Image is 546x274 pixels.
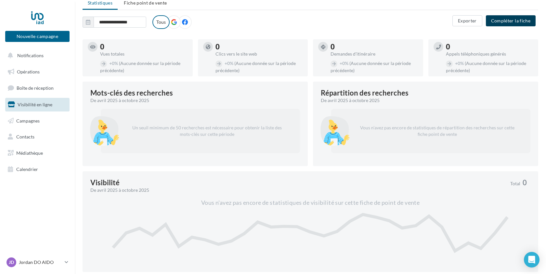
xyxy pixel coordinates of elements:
button: Nouvelle campagne [5,31,70,42]
span: + [455,60,458,66]
span: 0% [225,60,233,66]
p: Un seuil minimum de 50 recherches est nécessaire pour obtenir la liste des mots-clés sur cette pé... [124,119,290,143]
span: Total [510,181,520,186]
span: (Aucune donnée sur la période précédente) [446,60,526,73]
span: Médiathèque [16,150,43,156]
div: Répartition des recherches [321,89,409,97]
a: Campagnes [4,114,71,128]
a: Calendrier [4,163,71,176]
a: Compléter la fiche [483,18,538,23]
div: Vues totales [100,52,188,56]
a: Opérations [4,65,71,79]
span: Contacts [16,134,34,139]
div: 0 [446,43,533,50]
div: Demandes d'itinéraire [331,52,418,56]
div: De avril 2025 à octobre 2025 [321,97,525,104]
button: Exporter [452,15,482,26]
div: 0 [331,43,418,50]
span: (Aucune donnée sur la période précédente) [100,60,180,73]
span: Notifications [17,53,44,58]
div: 0 [215,43,303,50]
a: Boîte de réception [4,81,71,95]
div: De avril 2025 à octobre 2025 [90,97,295,104]
span: (Aucune donnée sur la période précédente) [331,60,411,73]
div: Appels téléphoniques générés [446,52,533,56]
p: Jordan DO AIDO [19,259,62,266]
button: Notifications [4,49,68,62]
label: Tous [152,15,170,29]
div: Vous n'avez pas encore de statistiques de visibilité sur cette fiche de point de vente [90,199,530,207]
span: Boîte de réception [17,85,54,91]
span: JD [9,259,14,266]
p: Vous n'avez pas encore de statistiques de répartition des recherches sur cette fiche point de vente [355,119,520,143]
div: Visibilité [90,179,120,186]
span: 0% [455,60,464,66]
span: + [225,60,227,66]
span: (Aucune donnée sur la période précédente) [215,60,296,73]
span: + [109,60,112,66]
div: 0 [100,43,188,50]
span: Mots-clés des recherches [90,89,173,97]
span: 0% [109,60,118,66]
a: JD Jordan DO AIDO [5,256,70,268]
span: + [340,60,342,66]
div: Open Intercom Messenger [524,252,539,267]
span: Calendrier [16,166,38,172]
span: Opérations [17,69,40,74]
span: 0% [340,60,348,66]
button: Compléter la fiche [486,15,536,26]
a: Contacts [4,130,71,144]
span: Visibilité en ligne [18,102,52,107]
a: Médiathèque [4,146,71,160]
div: Clics vers le site web [215,52,303,56]
div: De avril 2025 à octobre 2025 [90,187,505,193]
span: Campagnes [16,118,40,123]
span: 0 [523,179,527,186]
a: Visibilité en ligne [4,98,71,111]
